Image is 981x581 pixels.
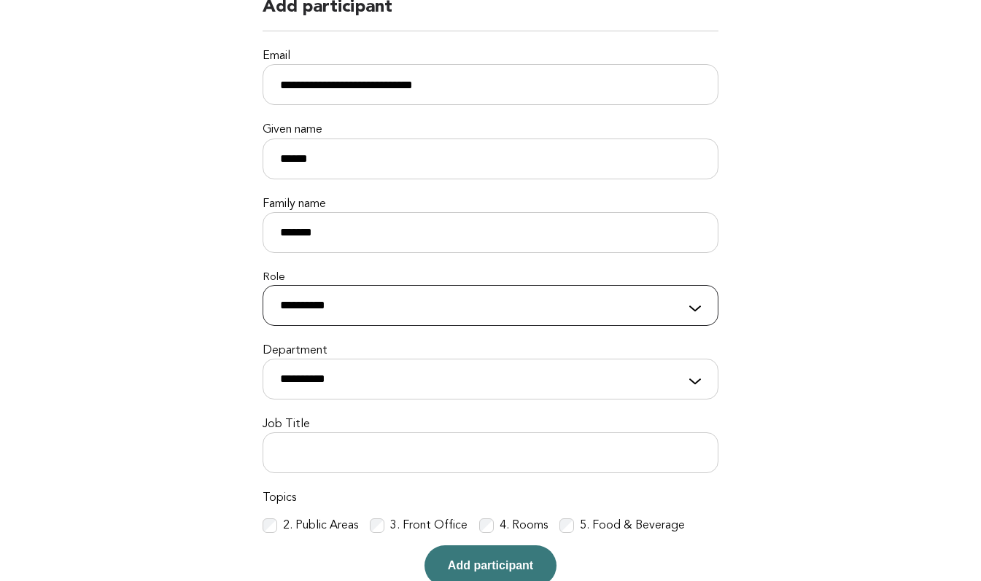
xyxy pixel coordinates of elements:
[390,518,468,534] label: 3. Front Office
[263,343,718,359] label: Department
[263,491,718,506] label: Topics
[263,122,718,138] label: Given name
[263,270,718,285] label: Role
[283,518,358,534] label: 2. Public Areas
[263,197,718,212] label: Family name
[500,518,548,534] label: 4. Rooms
[263,49,718,64] label: Email
[263,417,718,432] label: Job Title
[580,518,685,534] label: 5. Food & Beverage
